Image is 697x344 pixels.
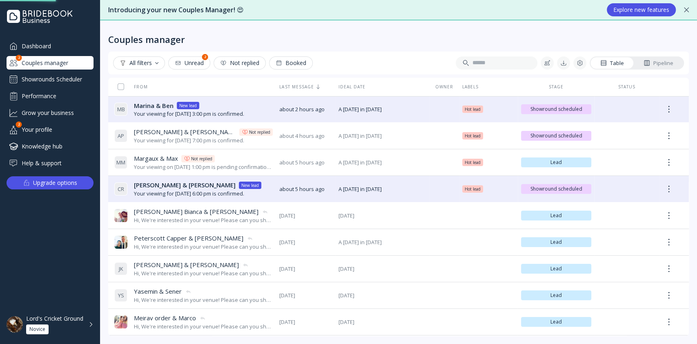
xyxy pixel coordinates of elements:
div: Hi, We're interested in your venue! Please can you share your availability around our ideal date,... [134,270,273,277]
div: Status [598,84,656,90]
div: Booked [276,60,306,66]
a: Couples manager2 [7,56,94,70]
div: Explore new features [613,7,669,13]
span: Showround scheduled [524,106,588,112]
span: Hot lead [465,106,481,112]
span: [PERSON_NAME] & [PERSON_NAME] [134,261,239,269]
button: Explore new features [607,3,676,16]
a: Help & support [7,156,94,170]
span: Lead [524,212,588,219]
span: [DATE] [338,318,426,326]
span: [DATE] [338,265,426,273]
div: Your viewing for [DATE] 7:00 pm is confirmed. [134,137,273,144]
div: Pipeline [644,59,673,67]
span: [PERSON_NAME] & [PERSON_NAME] [134,181,236,189]
span: [PERSON_NAME] Bianca & [PERSON_NAME] [134,207,258,216]
span: Hot lead [465,186,481,192]
span: [DATE] [279,318,332,326]
span: about 5 hours ago [279,159,332,166]
div: Hi, We're interested in your venue! Please can you share your availability around our ideal date,... [134,323,273,331]
span: [DATE] [338,212,426,220]
div: Upgrade options [33,177,77,189]
div: 2 [16,121,22,128]
span: about 2 hours ago [279,106,332,113]
a: Grow your business [7,106,94,119]
div: 2 [202,54,208,60]
span: A [DATE] in [DATE] [338,185,426,193]
div: Your profile [7,123,94,136]
span: A [DATE] in [DATE] [338,238,426,246]
div: Couples manager [7,56,94,70]
img: dpr=2,fit=cover,g=face,w=32,h=32 [114,209,127,222]
span: Hot lead [465,159,481,166]
span: [DATE] [279,238,332,246]
div: Couples manager [108,34,185,45]
div: J K [114,262,127,275]
span: Lead [524,265,588,272]
div: From [114,84,148,90]
div: M B [114,103,127,116]
span: [DATE] [338,292,426,299]
span: A [DATE] in [DATE] [338,159,426,166]
span: [DATE] [279,292,332,299]
span: Peterscott Capper & [PERSON_NAME] [134,234,243,243]
div: Labels [462,84,514,90]
div: C R [114,182,127,196]
a: Knowledge hub [7,139,94,153]
span: Showround scheduled [524,133,588,139]
div: M M [114,156,127,169]
span: Lead [524,159,588,166]
div: All filters [120,60,158,66]
span: Yasemin & Sener [134,287,182,296]
button: Not replied [214,56,266,70]
a: Performance [7,89,94,103]
button: Upgrade options [7,176,94,189]
button: Booked [269,56,313,70]
div: Hi, We're interested in your venue! Please can you share your availability around our ideal date,... [134,243,273,251]
button: All filters [113,56,165,70]
div: Y S [114,289,127,302]
span: Lead [524,292,588,299]
div: 2 [16,55,22,61]
span: [DATE] [279,265,332,273]
div: Unread [175,60,204,66]
span: Meirav order & Marco [134,314,196,322]
a: Your profile2 [7,123,94,136]
span: [PERSON_NAME] & [PERSON_NAME] [134,128,236,136]
span: Lead [524,239,588,245]
div: Introducing your new Couples Manager! 😍 [108,5,599,15]
div: Your viewing for [DATE] 6:00 pm is confirmed. [134,190,261,198]
span: Margaux & Max [134,154,178,163]
div: Not replied [220,60,259,66]
img: dpr=2,fit=cover,g=face,w=32,h=32 [114,315,127,328]
span: about 4 hours ago [279,132,332,140]
div: New lead [241,182,259,189]
div: Not replied [249,129,270,135]
span: Hot lead [465,133,481,139]
span: A [DATE] in [DATE] [338,106,426,113]
img: dpr=2,fit=cover,g=face,w=48,h=48 [7,316,23,333]
div: Stage [521,84,591,90]
div: A P [114,129,127,142]
div: Hi, We're interested in your venue! Please can you share your availability around our ideal date,... [134,216,273,224]
div: Not replied [191,155,212,162]
a: Showrounds Scheduler [7,73,94,86]
div: Ideal date [338,84,426,90]
button: Unread [168,56,210,70]
a: Dashboard [7,39,94,53]
img: dpr=2,fit=cover,g=face,w=32,h=32 [114,236,127,249]
div: Your viewing on [DATE] 1:00 pm is pending confirmation. The venue will approve or decline shortly... [134,163,273,171]
div: Novice [29,326,45,333]
div: Your viewing for [DATE] 3:00 pm is confirmed. [134,110,244,118]
span: [DATE] [279,212,332,220]
div: Lord's Cricket Ground [26,315,83,322]
div: Table [600,59,624,67]
div: Hi, We're interested in your venue! Please can you share your availability around our ideal date,... [134,296,273,304]
div: Owner [433,84,456,90]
